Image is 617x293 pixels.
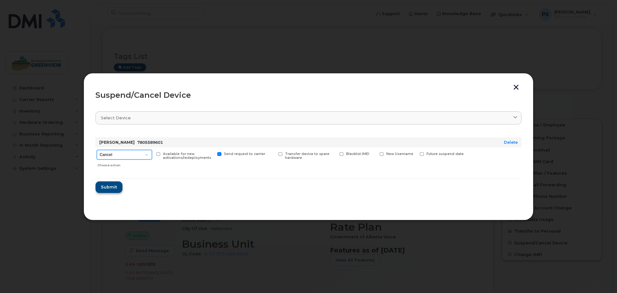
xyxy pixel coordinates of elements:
[101,115,131,121] span: Select device
[426,152,464,156] span: Future suspend date
[95,181,122,193] button: Submit
[163,152,211,160] span: Available for new activations/redeployments
[285,152,329,160] span: Transfer device to spare hardware
[332,152,335,155] input: Blacklist IMEI
[504,140,518,145] a: Delete
[99,140,135,145] strong: [PERSON_NAME]
[372,152,375,155] input: New Username
[412,152,415,155] input: Future suspend date
[386,152,413,156] span: New Username
[210,152,213,155] input: Send request to carrier
[346,152,369,156] span: Blacklist IMEI
[101,184,117,190] span: Submit
[271,152,274,155] input: Transfer device to spare hardware
[95,91,522,99] div: Suspend/Cancel Device
[95,111,522,124] a: Select device
[148,152,152,155] input: Available for new activations/redeployments
[224,152,265,156] span: Send request to carrier
[97,160,152,168] div: Choose action
[137,140,163,145] span: 7805589601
